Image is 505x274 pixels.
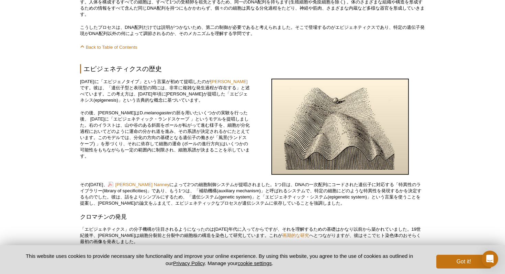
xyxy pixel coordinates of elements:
[238,260,272,266] button: cookie settings
[14,252,425,267] p: This website uses cookies to provide necessary site functionality and improve your online experie...
[271,79,409,175] img: Waddington
[80,213,425,221] h3: クロマチンの発見
[80,24,425,37] p: こうしたプロセスは、DNA配列だけでは説明がつかないため、第二の制御が必要であると考えられました。そこで登場するのがエピジェネティクスであり、特定の遺伝子発現がDNA配列以外の何によって調節され...
[108,181,170,188] a: [PERSON_NAME] Nanney
[144,110,172,115] em: melanogaster
[282,233,309,238] a: 画期的な研究
[436,255,491,269] button: Got it!
[173,260,205,266] a: Privacy Policy
[211,79,248,84] a: [PERSON_NAME]
[80,226,425,245] p: 「エピジェネティクス」の分子機構が注目されるようになったのは[DATE]年代に入ってからですが、それを理解するための基礎はかなり以前から築かれていました。19世紀後半、[PERSON_NAME]...
[80,64,425,73] h2: エピジェネティクスの歴史
[80,110,250,159] p: その後、[PERSON_NAME]はD. の胚を用いたいくつかの実験を行った後、 [DATE]に「エピジェネティック・ランドスケープ 」というモデルを提唱しました。右のイラストは、山や谷のある斜...
[80,182,425,206] p: その[DATE]、 によって2つの細胞制御システムが提唱されました。1つ目は、DNAの一次配列にコードされた遺伝子に対応する「特異性のライブラリー(library of specificitie...
[80,79,250,103] p: [DATE]に「エピジェノタイプ」という言葉が初めて提唱したのが です。彼は、「遺伝子型と表現型の間には、非常に複雑な発生過程が存在する」と述べています。この考え方は、[DATE]年頃に[PER...
[80,45,137,50] a: Back to Table of Contents
[482,251,498,267] div: Open Intercom Messenger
